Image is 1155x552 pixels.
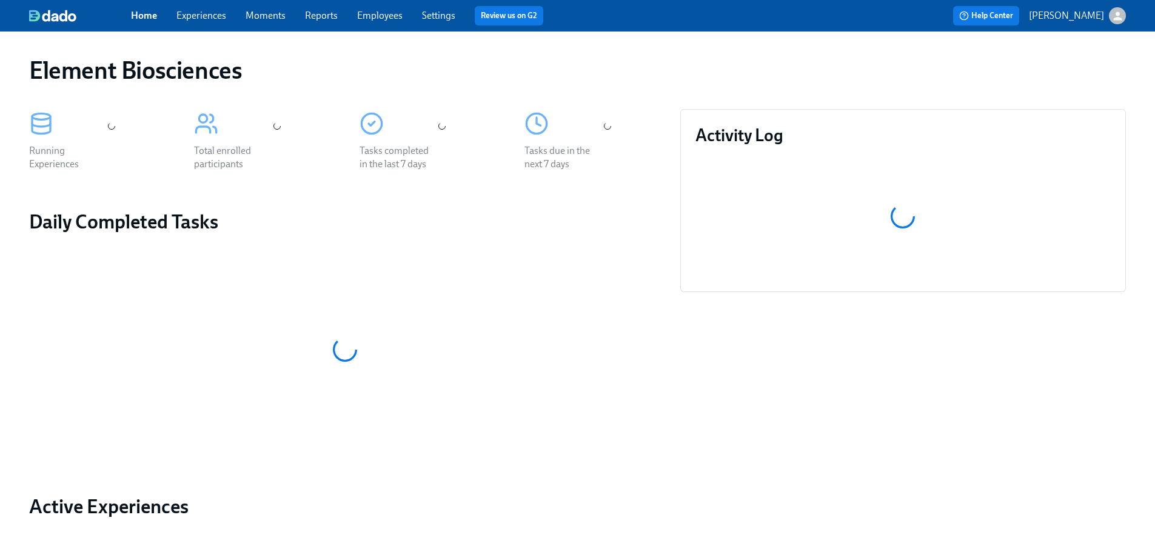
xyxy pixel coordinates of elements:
a: Moments [246,10,286,21]
button: Review us on G2 [475,6,543,25]
h3: Activity Log [695,124,1111,146]
a: Home [131,10,157,21]
div: Tasks completed in the last 7 days [360,144,437,171]
a: Experiences [176,10,226,21]
a: Active Experiences [29,494,661,519]
p: [PERSON_NAME] [1029,9,1104,22]
a: Employees [357,10,403,21]
button: [PERSON_NAME] [1029,7,1126,24]
div: Total enrolled participants [194,144,272,171]
img: dado [29,10,76,22]
a: Review us on G2 [481,10,537,22]
a: Settings [422,10,455,21]
button: Help Center [953,6,1019,25]
a: Reports [305,10,338,21]
h2: Daily Completed Tasks [29,210,661,234]
span: Help Center [959,10,1013,22]
div: Running Experiences [29,144,107,171]
div: Tasks due in the next 7 days [524,144,602,171]
h1: Element Biosciences [29,56,242,85]
a: dado [29,10,131,22]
